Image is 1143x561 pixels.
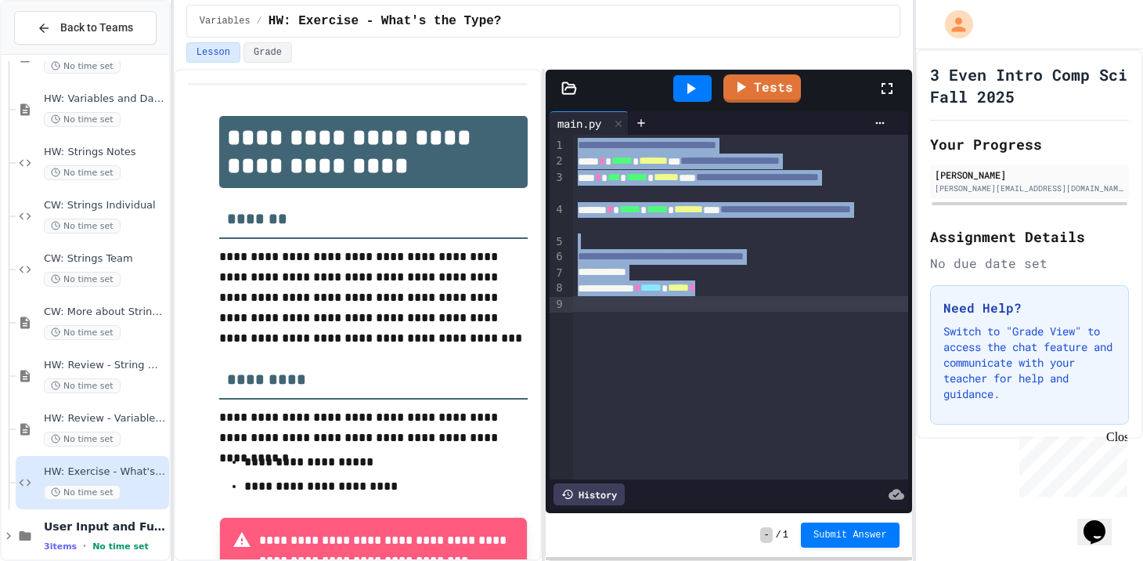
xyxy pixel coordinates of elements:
h2: Your Progress [930,133,1129,155]
span: No time set [44,272,121,287]
div: 6 [550,249,565,265]
div: 9 [550,297,565,313]
span: / [257,15,262,27]
span: CW: Strings Team [44,252,166,266]
span: CW: Strings Individual [44,199,166,212]
div: [PERSON_NAME] [935,168,1124,182]
iframe: chat widget [1077,498,1127,545]
div: 3 [550,170,565,202]
h2: Assignment Details [930,226,1129,248]
span: CW: More about String Operators [44,306,166,319]
span: 1 [783,529,788,541]
span: No time set [44,485,121,500]
button: Submit Answer [801,523,900,548]
div: Chat with us now!Close [6,6,108,100]
div: No due date set [930,254,1129,273]
span: Submit Answer [813,529,887,541]
div: 1 [550,138,565,154]
button: Back to Teams [14,11,157,45]
span: - [760,527,772,543]
span: No time set [44,325,121,340]
div: 5 [550,234,565,250]
div: main.py [550,115,609,132]
span: HW: Review - Variables and Data Types [44,412,166,425]
span: No time set [44,378,121,393]
a: Tests [723,74,801,103]
span: No time set [44,219,121,233]
iframe: chat widget [1013,430,1127,497]
div: main.py [550,111,629,135]
span: User Input and Functions [44,519,166,534]
span: HW: Variables and Data Types [44,92,166,106]
button: Lesson [186,42,240,63]
span: No time set [92,541,149,552]
span: No time set [44,59,121,74]
span: Variables [200,15,251,27]
span: HW: Strings Notes [44,146,166,159]
span: HW: Review - String Operators [44,359,166,372]
span: • [83,540,86,552]
span: No time set [44,112,121,127]
span: / [776,529,781,541]
div: 2 [550,154,565,169]
span: Back to Teams [60,20,133,36]
span: HW: Exercise - What's the Type? [269,12,502,31]
div: [PERSON_NAME][EMAIL_ADDRESS][DOMAIN_NAME] [935,183,1124,194]
button: Grade [243,42,292,63]
div: My Account [928,6,977,42]
div: History [553,483,625,505]
span: 3 items [44,541,77,552]
span: HW: Exercise - What's the Type? [44,465,166,479]
span: No time set [44,165,121,180]
h1: 3 Even Intro Comp Sci Fall 2025 [930,63,1129,107]
div: 4 [550,202,565,234]
p: Switch to "Grade View" to access the chat feature and communicate with your teacher for help and ... [943,324,1116,402]
div: 7 [550,266,565,281]
div: 8 [550,280,565,296]
span: No time set [44,432,121,447]
h3: Need Help? [943,299,1116,317]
